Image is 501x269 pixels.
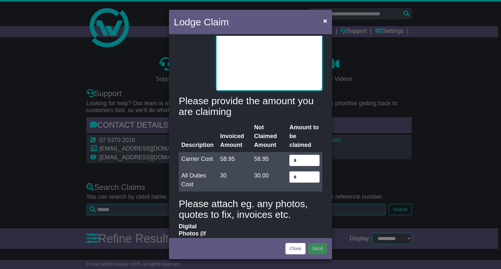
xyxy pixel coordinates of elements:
[285,243,306,254] button: Close
[179,152,218,169] td: Carrier Cost
[251,120,287,152] th: Not Claimed Amount
[323,17,327,24] span: ×
[320,14,330,27] button: Close
[287,120,322,152] th: Amount to be claimed
[179,120,218,152] th: Description
[179,169,218,191] td: All Duties Cost
[251,152,287,169] td: 58.95
[179,95,322,117] h4: Please provide the amount you are claiming
[251,169,287,191] td: 30.00
[174,15,229,29] h4: Lodge Claim
[218,169,251,191] td: 30
[179,198,322,220] h4: Please attach eg. any photos, quotes to fix, invoices etc.
[308,243,327,254] button: Send
[218,120,251,152] th: Invoiced Amount
[175,8,213,89] label: Description
[175,223,213,256] label: Digital Photos (if damaged)
[218,152,251,169] td: 58.95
